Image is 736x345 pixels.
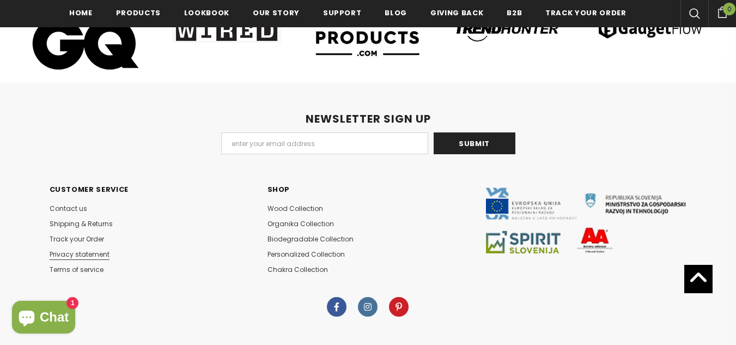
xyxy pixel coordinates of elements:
span: Privacy statement [50,250,110,259]
img: Best Products.com Logo [313,15,422,60]
a: Chakra Collection [267,262,328,277]
span: Customer Service [50,184,129,195]
span: Giving back [430,8,483,18]
span: Personalized Collection [267,250,345,259]
span: Biodegradable Collection [267,234,354,244]
a: Biodegradable Collection [267,232,354,247]
span: Home [69,8,93,18]
inbox-online-store-chat: Shopify online store chat [9,301,78,336]
span: Track your order [545,8,626,18]
img: Wired Logo [172,15,281,43]
a: Privacy statement [50,247,110,262]
span: Contact us [50,204,87,213]
span: Shipping & Returns [50,219,113,228]
a: Personalized Collection [267,247,345,262]
img: Javni Razpis [485,187,687,253]
span: Our Story [253,8,300,18]
a: Wood Collection [267,201,323,216]
span: Products [116,8,161,18]
a: 0 [708,5,736,18]
a: Javni razpis [485,215,687,225]
span: SHOP [267,184,290,195]
span: Blog [385,8,407,18]
span: Lookbook [184,8,229,18]
span: B2B [507,8,522,18]
span: Terms of service [50,265,104,274]
span: Track your Order [50,234,104,244]
a: Shipping & Returns [50,216,113,232]
img: Gadget Flow Logo [595,15,704,41]
span: 0 [723,3,735,15]
a: Terms of service [50,262,104,277]
a: Organika Collection [267,216,334,232]
span: Wood Collection [267,204,323,213]
a: Track your Order [50,232,104,247]
img: Trend Hunter Logo [454,15,563,43]
span: NEWSLETTER SIGN UP [306,111,431,126]
input: Submit [434,132,515,154]
span: support [323,8,362,18]
span: Organika Collection [267,219,334,228]
a: Contact us [50,201,87,216]
input: Email Address [221,132,428,154]
img: GQ Logo [31,15,140,71]
span: Chakra Collection [267,265,328,274]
